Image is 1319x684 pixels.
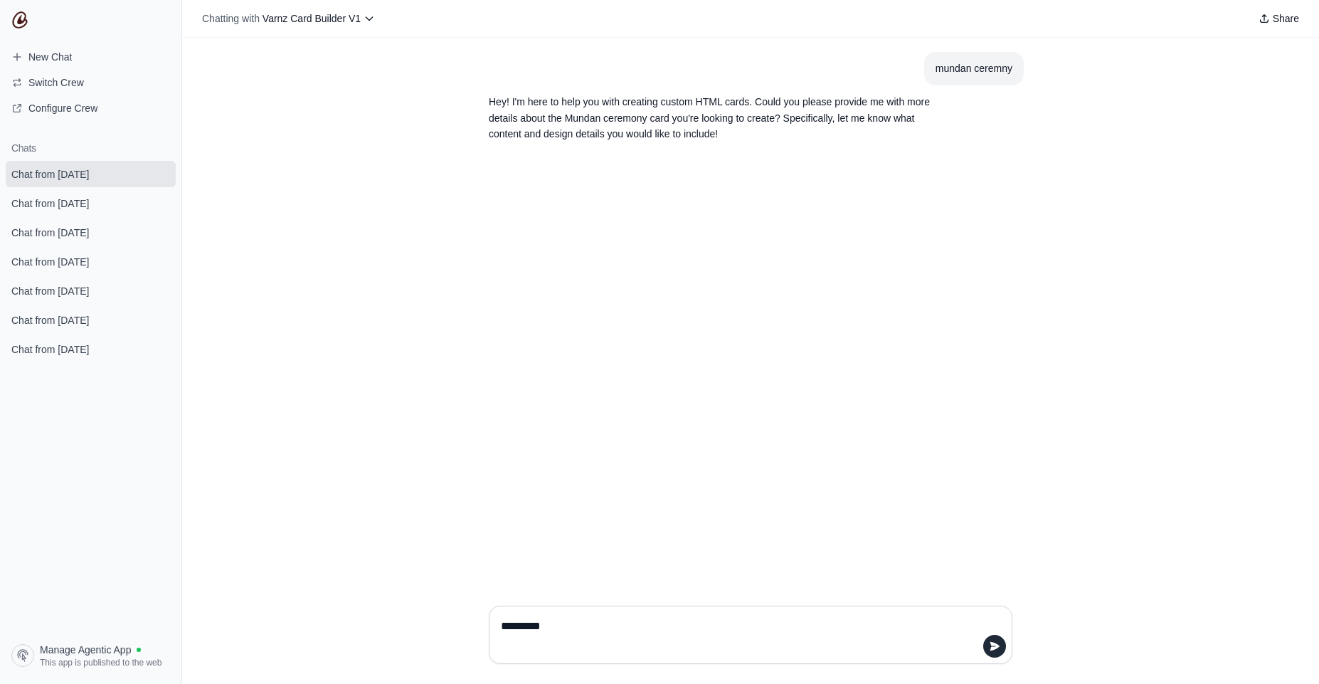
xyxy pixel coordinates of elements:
[489,94,944,142] p: Hey! I'm here to help you with creating custom HTML cards. Could you please provide me with more ...
[6,219,176,246] a: Chat from [DATE]
[6,336,176,362] a: Chat from [DATE]
[6,278,176,304] a: Chat from [DATE]
[11,226,89,240] span: Chat from [DATE]
[40,643,131,657] span: Manage Agentic App
[6,190,176,216] a: Chat from [DATE]
[1253,9,1305,28] button: Share
[11,11,28,28] img: CrewAI Logo
[263,13,361,24] span: Varnz Card Builder V1
[6,97,176,120] a: Configure Crew
[28,75,84,90] span: Switch Crew
[6,638,176,673] a: Manage Agentic App This app is published to the web
[1273,11,1299,26] span: Share
[924,52,1024,85] section: User message
[11,167,89,181] span: Chat from [DATE]
[936,60,1012,77] div: mundan ceremny
[6,71,176,94] button: Switch Crew
[11,255,89,269] span: Chat from [DATE]
[6,161,176,187] a: Chat from [DATE]
[40,657,161,668] span: This app is published to the web
[6,46,176,68] a: New Chat
[477,85,955,151] section: Response
[196,9,381,28] button: Chatting with Varnz Card Builder V1
[6,307,176,333] a: Chat from [DATE]
[28,101,97,115] span: Configure Crew
[202,11,260,26] span: Chatting with
[28,50,72,64] span: New Chat
[11,196,89,211] span: Chat from [DATE]
[11,284,89,298] span: Chat from [DATE]
[11,313,89,327] span: Chat from [DATE]
[11,342,89,357] span: Chat from [DATE]
[6,248,176,275] a: Chat from [DATE]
